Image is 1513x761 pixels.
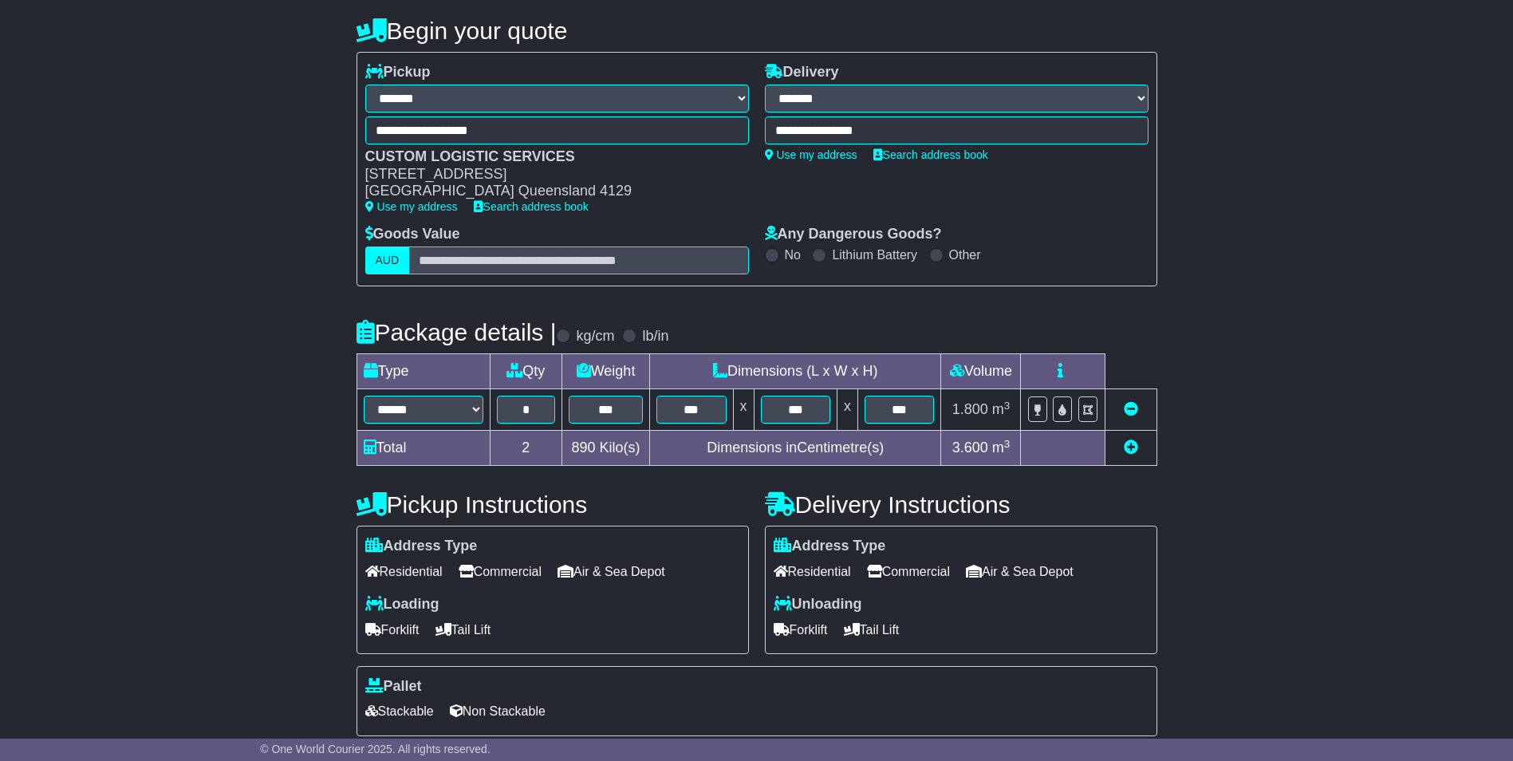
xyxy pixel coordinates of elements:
td: 2 [490,431,562,466]
td: x [733,389,754,431]
label: Other [949,247,981,262]
label: lb/in [642,328,668,345]
label: Address Type [365,538,478,555]
span: © One World Courier 2025. All rights reserved. [260,743,491,755]
td: Type [357,354,490,389]
a: Use my address [365,200,458,213]
a: Search address book [873,148,988,161]
span: Non Stackable [450,699,546,724]
span: Commercial [867,559,950,584]
span: Tail Lift [435,617,491,642]
span: Commercial [459,559,542,584]
label: Address Type [774,538,886,555]
span: 890 [572,440,596,455]
h4: Delivery Instructions [765,491,1157,518]
td: Total [357,431,490,466]
div: [STREET_ADDRESS] [365,166,733,183]
h4: Begin your quote [357,18,1157,44]
a: Remove this item [1124,401,1138,417]
label: Delivery [765,64,839,81]
td: Qty [490,354,562,389]
div: [GEOGRAPHIC_DATA] Queensland 4129 [365,183,733,200]
td: Dimensions in Centimetre(s) [650,431,941,466]
label: Unloading [774,596,862,613]
label: kg/cm [576,328,614,345]
span: 1.800 [952,401,988,417]
td: Weight [562,354,650,389]
label: Any Dangerous Goods? [765,226,942,243]
sup: 3 [1004,438,1011,450]
div: CUSTOM LOGISTIC SERVICES [365,148,733,166]
a: Search address book [474,200,589,213]
span: Air & Sea Depot [966,559,1074,584]
span: 3.600 [952,440,988,455]
span: Residential [365,559,443,584]
span: Stackable [365,699,434,724]
span: Forklift [365,617,420,642]
span: Air & Sea Depot [558,559,665,584]
td: Volume [941,354,1021,389]
span: m [992,401,1011,417]
span: Residential [774,559,851,584]
td: Kilo(s) [562,431,650,466]
td: x [837,389,857,431]
span: m [992,440,1011,455]
label: Pallet [365,678,422,696]
sup: 3 [1004,400,1011,412]
label: AUD [365,246,410,274]
span: Forklift [774,617,828,642]
label: Loading [365,596,439,613]
label: Goods Value [365,226,460,243]
label: Pickup [365,64,431,81]
a: Add new item [1124,440,1138,455]
label: Lithium Battery [832,247,917,262]
label: No [785,247,801,262]
span: Tail Lift [844,617,900,642]
a: Use my address [765,148,857,161]
td: Dimensions (L x W x H) [650,354,941,389]
h4: Package details | [357,319,557,345]
h4: Pickup Instructions [357,491,749,518]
